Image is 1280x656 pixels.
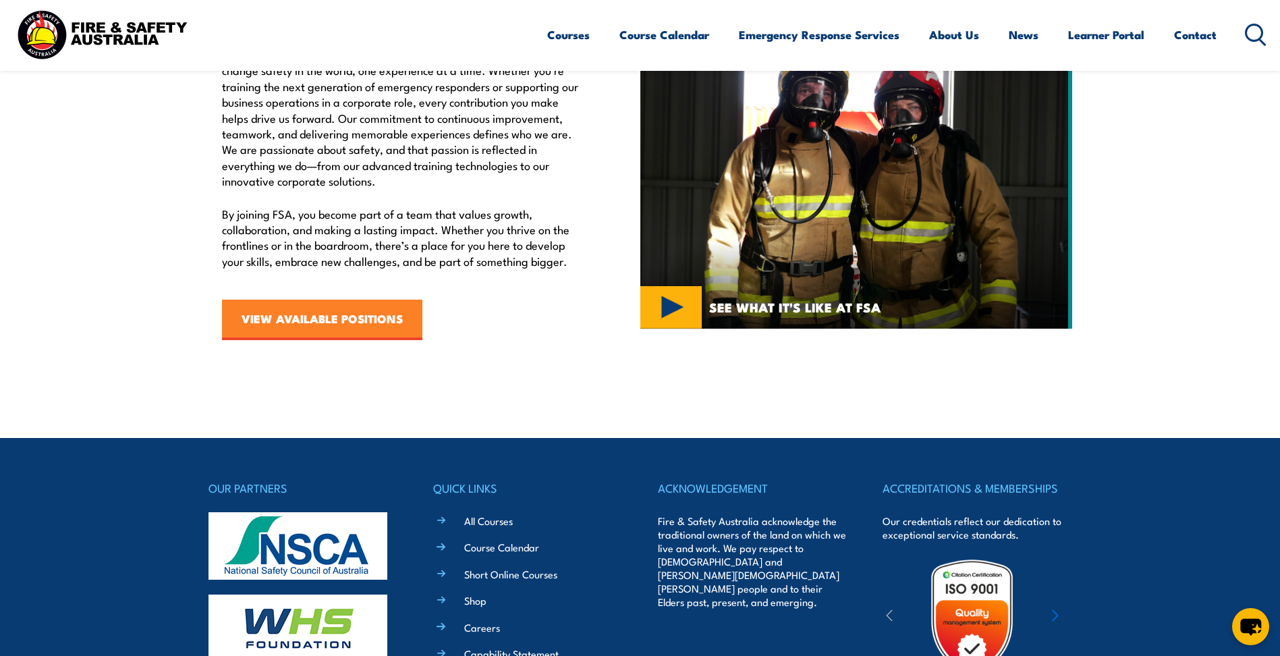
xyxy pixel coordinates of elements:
[883,479,1072,497] h4: ACCREDITATIONS & MEMBERSHIPS
[464,567,557,581] a: Short Online Courses
[1068,17,1144,53] a: Learner Portal
[433,479,622,497] h4: QUICK LINKS
[658,479,847,497] h4: ACKNOWLEDGEMENT
[222,47,578,189] p: At [GEOGRAPHIC_DATA], we are united by a shared purpose: to forever change safety in the world, o...
[1009,17,1038,53] a: News
[1232,608,1269,645] button: chat-button
[929,17,979,53] a: About Us
[1174,17,1217,53] a: Contact
[1032,594,1149,640] img: ewpa-logo
[464,620,500,634] a: Careers
[709,301,881,313] span: SEE WHAT IT'S LIKE AT FSA
[739,17,899,53] a: Emergency Response Services
[222,206,578,269] p: By joining FSA, you become part of a team that values growth, collaboration, and making a lasting...
[464,514,513,528] a: All Courses
[619,17,709,53] a: Course Calendar
[464,540,539,554] a: Course Calendar
[658,514,847,609] p: Fire & Safety Australia acknowledge the traditional owners of the land on which we live and work....
[208,512,387,580] img: nsca-logo-footer
[640,18,1072,329] img: MERS VIDEO (4)
[883,514,1072,541] p: Our credentials reflect our dedication to exceptional service standards.
[208,479,397,497] h4: OUR PARTNERS
[547,17,590,53] a: Courses
[222,300,422,340] a: VIEW AVAILABLE POSITIONS
[464,593,486,607] a: Shop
